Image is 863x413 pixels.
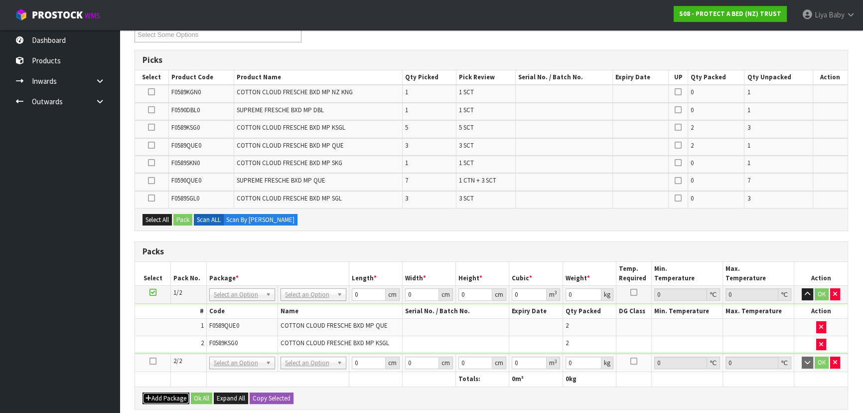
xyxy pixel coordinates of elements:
[723,262,794,285] th: Max. Temperature
[616,262,652,285] th: Temp. Required
[515,70,612,85] th: Serial No. / Batch No.
[281,339,389,347] span: COTTON CLOUD FRESCHE BXD MP KSGL
[405,141,408,150] span: 3
[652,304,723,319] th: Min. Temperature
[402,304,509,319] th: Serial No. / Batch No.
[171,141,201,150] span: F0589QUE0
[143,55,840,65] h3: Picks
[509,262,563,285] th: Cubic
[135,262,171,285] th: Select
[691,141,694,150] span: 2
[794,262,848,285] th: Action
[402,262,455,285] th: Width
[237,88,353,96] span: COTTON CLOUD FRESCHE BXD MP NZ KNG
[405,88,408,96] span: 1
[566,321,569,330] span: 2
[459,194,474,203] span: 3 SCT
[405,123,408,132] span: 5
[707,357,720,369] div: ℃
[439,288,453,301] div: cm
[281,321,388,330] span: COTTON CLOUD FRESCHE BXD MP QUE
[616,304,652,319] th: DG Class
[217,394,245,403] span: Expand All
[237,123,345,132] span: COTTON CLOUD FRESCHE BXD MP KSGL
[459,176,496,185] span: 1 CTN + 3 SCT
[747,159,750,167] span: 1
[547,288,560,301] div: m
[459,106,474,114] span: 1 SCT
[456,262,509,285] th: Height
[237,141,344,150] span: COTTON CLOUD FRESCHE BXD MP QUE
[405,176,408,185] span: 7
[206,304,278,319] th: Code
[191,393,212,405] button: Ok All
[349,262,402,285] th: Length
[237,159,342,167] span: COTTON CLOUD FRESCHE BXD MP SKG
[679,9,781,18] strong: S08 - PROTECT A BED (NZ) TRUST
[813,70,848,85] th: Action
[747,123,750,132] span: 3
[405,159,408,167] span: 1
[143,214,172,226] button: Select All
[171,262,207,285] th: Pack No.
[285,289,333,301] span: Select an Option
[492,288,506,301] div: cm
[747,141,750,150] span: 1
[691,88,694,96] span: 0
[173,288,182,297] span: 1/2
[209,321,239,330] span: F0589QUE0
[778,357,791,369] div: ℃
[707,288,720,301] div: ℃
[214,289,262,301] span: Select an Option
[439,357,453,369] div: cm
[234,70,403,85] th: Product Name
[171,123,200,132] span: F0589KSG0
[32,8,83,21] span: ProStock
[691,106,694,114] span: 0
[405,194,408,203] span: 3
[201,321,204,330] span: 1
[459,123,474,132] span: 5 SCT
[143,393,189,405] button: Add Package
[674,6,787,22] a: S08 - PROTECT A BED (NZ) TRUST
[250,393,293,405] button: Copy Selected
[209,339,238,347] span: F0589KSG0
[747,106,750,114] span: 1
[173,357,182,365] span: 2/2
[691,194,694,203] span: 0
[85,11,100,20] small: WMS
[201,339,204,347] span: 2
[744,70,813,85] th: Qty Unpacked
[171,194,199,203] span: F0589SGL0
[237,106,324,114] span: SUPREME FRESCHE BXD MP DBL
[778,288,791,301] div: ℃
[652,262,723,285] th: Min. Temperature
[194,214,224,226] label: Scan ALL
[168,70,234,85] th: Product Code
[459,88,474,96] span: 1 SCT
[815,10,827,19] span: Liya
[456,372,509,387] th: Totals:
[815,357,829,369] button: OK
[214,393,248,405] button: Expand All
[171,159,200,167] span: F0589SKN0
[456,70,515,85] th: Pick Review
[278,304,402,319] th: Name
[135,70,168,85] th: Select
[171,106,200,114] span: F0590DBL0
[143,247,840,256] h3: Packs
[402,70,456,85] th: Qty Picked
[459,159,474,167] span: 1 SCT
[509,304,563,319] th: Expiry Date
[547,357,560,369] div: m
[386,288,400,301] div: cm
[691,176,694,185] span: 0
[405,106,408,114] span: 1
[747,88,750,96] span: 1
[135,304,206,319] th: #
[459,141,474,150] span: 3 SCT
[688,70,744,85] th: Qty Packed
[794,304,848,319] th: Action
[223,214,297,226] label: Scan By [PERSON_NAME]
[613,70,669,85] th: Expiry Date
